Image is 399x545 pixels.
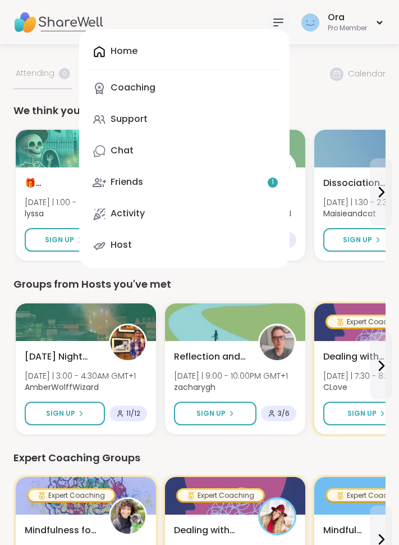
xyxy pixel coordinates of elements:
[260,325,295,360] img: zacharygh
[301,13,319,31] img: Ora
[278,409,290,418] span: 3 / 6
[328,11,367,24] div: Ora
[111,113,148,125] div: Support
[174,350,246,364] span: Reflection and [MEDICAL_DATA]
[29,490,114,501] div: Expert Coaching
[13,276,386,292] div: Groups from Hosts you've met
[328,24,367,33] div: Pro Member
[323,524,395,537] span: Mindful Movement: Steady Presence Through Yoga
[174,381,215,393] b: zacharygh
[25,524,97,537] span: Mindfulness for [MEDICAL_DATA]
[174,370,288,381] span: [DATE] | 9:00 - 10:00PM GMT+1
[88,232,281,259] a: Host
[111,176,143,188] div: Friends
[25,176,97,190] span: 🎁 [PERSON_NAME]’s Spooktacular Birthday Party 🎃
[323,176,395,190] span: Dissociation Support group
[126,409,140,418] span: 11 / 12
[111,499,145,534] img: CoachJennifer
[260,499,295,534] img: CLove
[13,3,103,42] img: ShareWell Nav Logo
[25,208,44,219] b: lyssa
[111,239,132,251] div: Host
[25,350,97,364] span: [DATE] Night Shift!
[13,103,386,119] div: We think you'll like these groups
[174,402,256,425] button: Sign Up
[347,408,377,419] span: Sign Up
[111,207,145,220] div: Activity
[111,81,155,94] div: Coaching
[46,408,75,419] span: Sign Up
[196,408,226,419] span: Sign Up
[88,106,281,133] a: Support
[88,169,281,196] a: Friends1
[111,325,145,360] img: AmberWolffWizard
[88,138,281,165] a: Chat
[25,402,105,425] button: Sign Up
[45,235,74,245] span: Sign Up
[178,490,263,501] div: Expert Coaching
[323,350,395,364] span: Dealing with Difficult People
[174,524,246,537] span: Dealing with Difficult People
[25,228,103,252] button: Sign Up
[272,178,274,187] span: 1
[111,144,134,157] div: Chat
[88,201,281,228] a: Activity
[88,75,281,102] a: Coaching
[25,381,99,393] b: AmberWolffWizard
[323,208,376,219] b: Maisieandcat
[25,370,136,381] span: [DATE] | 3:00 - 4:30AM GMT+1
[25,197,134,208] span: [DATE] | 1:00 - 2:00AM GMT+1
[323,381,347,393] b: CLove
[13,450,386,466] div: Expert Coaching Groups
[343,235,372,245] span: Sign Up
